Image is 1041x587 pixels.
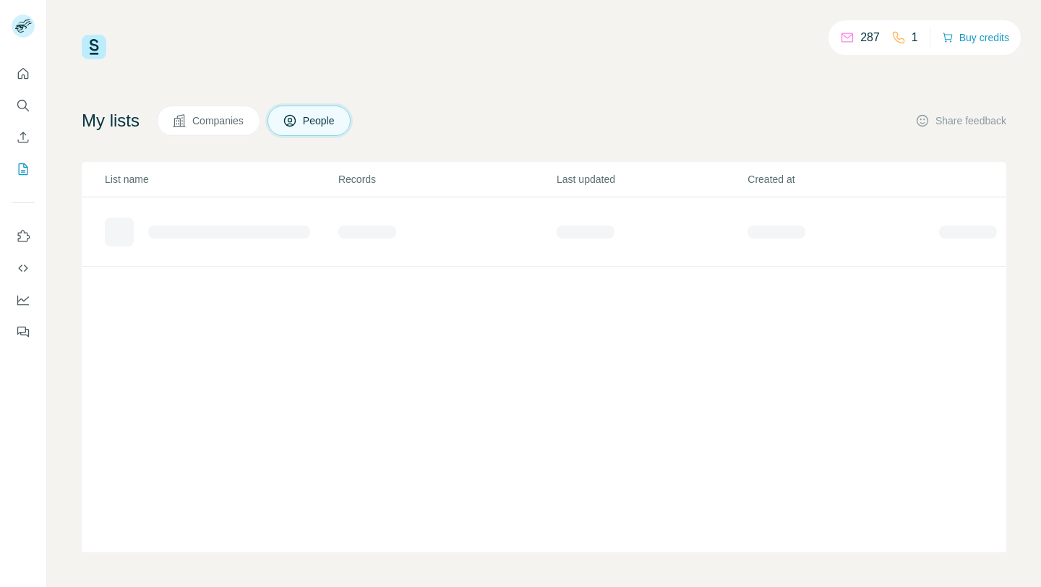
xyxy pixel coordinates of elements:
button: Search [12,93,35,119]
button: Use Surfe on LinkedIn [12,223,35,249]
button: Enrich CSV [12,124,35,150]
p: Last updated [557,172,746,187]
button: Share feedback [915,113,1006,128]
p: Records [338,172,555,187]
p: Created at [747,172,937,187]
h4: My lists [82,109,140,132]
button: Dashboard [12,287,35,313]
button: Feedback [12,319,35,345]
img: Surfe Logo [82,35,106,59]
p: List name [105,172,337,187]
button: Quick start [12,61,35,87]
span: People [303,113,336,128]
p: 1 [912,29,918,46]
button: My lists [12,156,35,182]
p: 287 [860,29,880,46]
span: Companies [192,113,245,128]
button: Buy credits [942,27,1009,48]
button: Use Surfe API [12,255,35,281]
